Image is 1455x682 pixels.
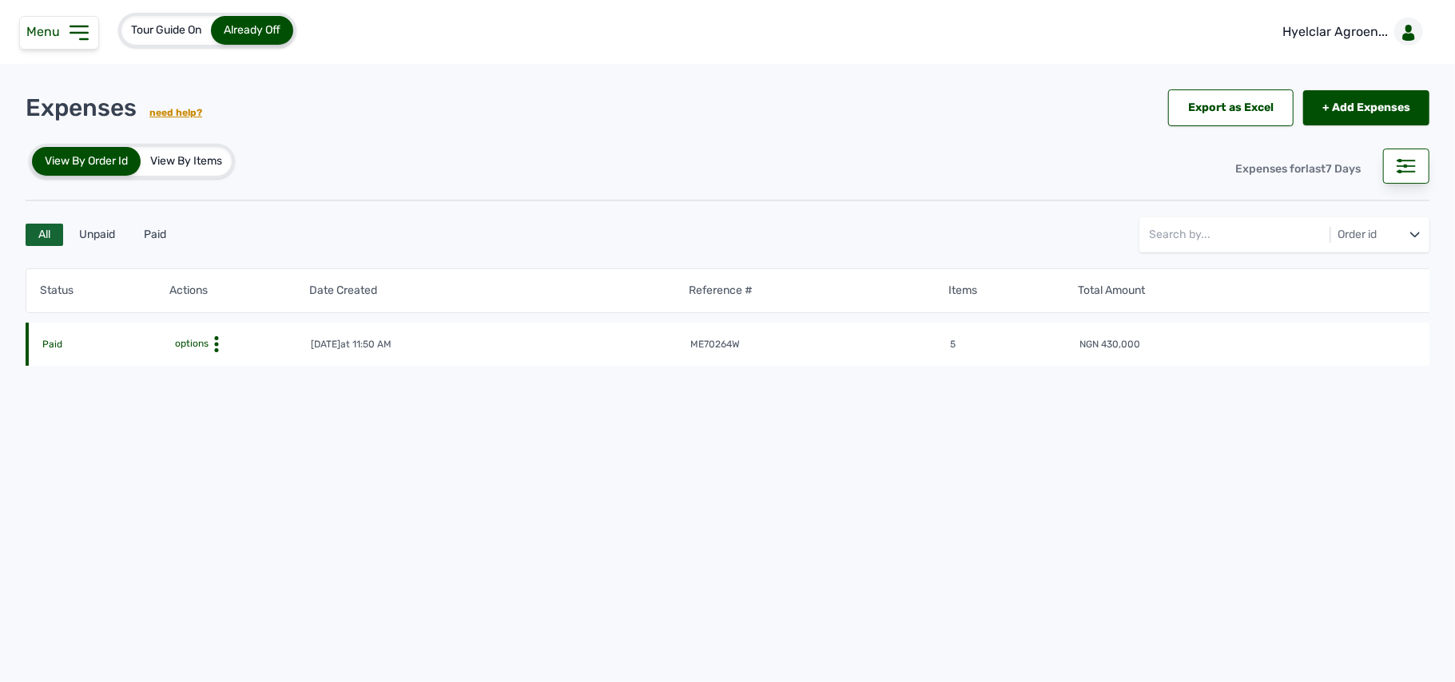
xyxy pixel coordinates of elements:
[1149,217,1379,252] input: Search by...
[131,224,179,246] div: Paid
[1303,90,1429,125] a: + Add Expenses
[169,282,298,299] th: Actions
[1270,10,1429,54] a: Hyelclar Agroen...
[1306,162,1326,176] span: last
[172,337,209,350] span: options
[948,282,1077,299] th: Items
[341,339,392,350] span: at 11:50 AM
[224,23,280,37] span: Already Off
[312,338,392,351] div: [DATE]
[26,93,202,122] div: Expenses
[690,337,949,353] td: me70264w
[149,107,202,118] a: need help?
[1334,227,1380,243] div: Order id
[131,23,201,37] span: Tour Guide On
[1222,152,1374,187] div: Expenses for 7 Days
[39,282,169,299] th: Status
[949,337,1079,353] td: 5
[66,224,128,246] div: Unpaid
[32,147,141,176] div: View By Order Id
[308,282,688,299] th: Date Created
[688,282,948,299] th: Reference #
[1282,22,1388,42] p: Hyelclar Agroen...
[141,147,232,176] div: View By Items
[26,224,63,246] div: All
[26,24,66,39] span: Menu
[1168,89,1294,126] div: Export as Excel
[42,337,171,353] td: Paid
